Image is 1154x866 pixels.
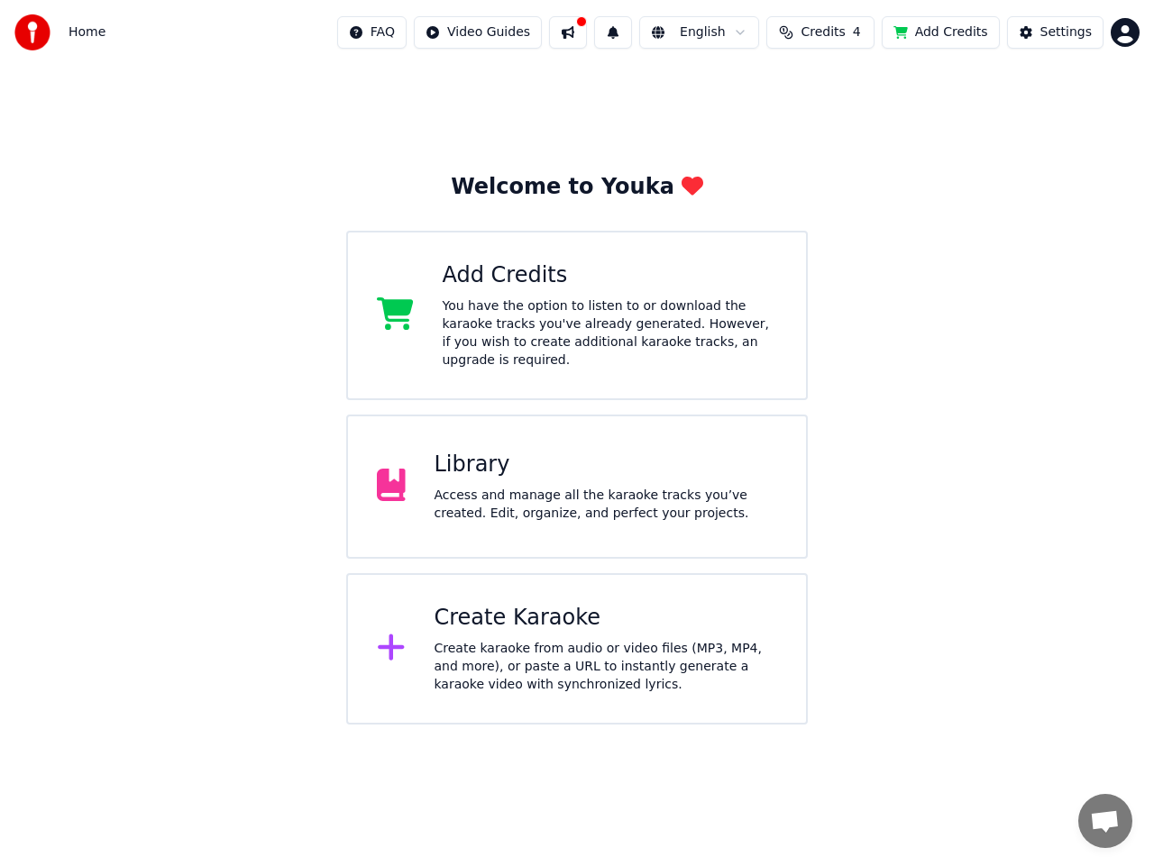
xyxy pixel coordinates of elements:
[1040,23,1092,41] div: Settings
[882,16,1000,49] button: Add Credits
[14,14,50,50] img: youka
[443,297,778,369] div: You have the option to listen to or download the karaoke tracks you've already generated. However...
[435,604,778,633] div: Create Karaoke
[435,640,778,694] div: Create karaoke from audio or video files (MP3, MP4, and more), or paste a URL to instantly genera...
[451,173,703,202] div: Welcome to Youka
[69,23,105,41] nav: breadcrumb
[853,23,861,41] span: 4
[337,16,407,49] button: FAQ
[801,23,845,41] span: Credits
[1007,16,1104,49] button: Settings
[414,16,542,49] button: Video Guides
[435,487,778,523] div: Access and manage all the karaoke tracks you’ve created. Edit, organize, and perfect your projects.
[435,451,778,479] div: Library
[766,16,875,49] button: Credits4
[443,261,778,290] div: Add Credits
[1078,794,1132,848] div: Open chat
[69,23,105,41] span: Home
